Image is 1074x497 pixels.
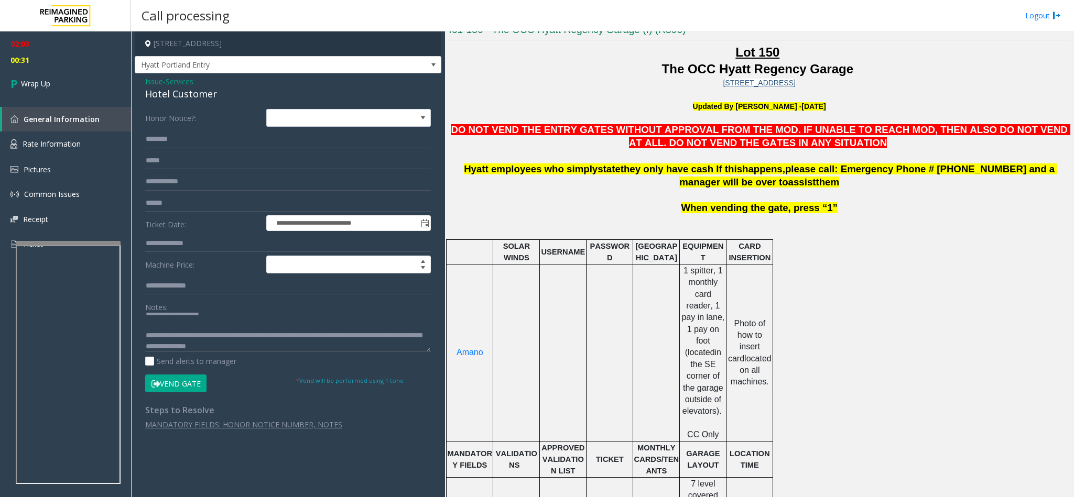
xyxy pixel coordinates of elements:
label: Send alerts to manager [145,356,236,367]
span: Receipt [23,214,48,224]
span: APPROVED VALIDATION LIST [541,444,587,476]
h4: Steps to Resolve [145,405,431,415]
span: please call: Emergency Phone # [PHONE_NUMBER] and a manager will be over to [679,163,1057,187]
span: Ticket [23,239,43,249]
label: Ticket Date: [143,215,264,231]
span: EQUIPMENT [682,242,723,262]
div: Hotel Customer [145,87,431,101]
span: state [598,163,621,174]
span: Hyatt Portland Entry [135,57,380,73]
span: GARAGE LAYOUT [686,449,722,469]
span: Issue [145,76,163,87]
label: Honor Notice?: [143,109,264,127]
span: Increase value [416,256,430,264]
span: Common Issues [24,189,80,199]
span: DO NOT VEND THE ENTRY GATES WITHOUT APPROVAL FROM THE MOD. IF UNABLE TO REACH MOD, THEN ALSO DO N... [451,124,1070,148]
span: 1 spitter, 1 monthly card reader, 1 pay in lane, 1 pay on foot ( [681,266,726,357]
span: Lot 150 [735,45,779,59]
span: When vending the gate, press “1” [681,202,838,213]
span: Decrease value [416,264,430,273]
small: Vend will be performed using 1 tone [296,377,404,384]
span: CC Only [687,430,719,439]
span: LOCATION TIME [730,449,772,469]
span: Wrap Up [21,78,50,89]
h3: Call processing [136,3,235,28]
button: Vend Gate [145,374,207,392]
a: General Information [2,107,131,131]
span: CARD INSERTION [729,242,771,262]
span: S [515,461,520,469]
span: on all machines. [731,366,769,386]
span: Amano [457,348,483,357]
span: VALIDATION [496,449,537,469]
span: USERNAME [541,248,585,256]
span: assist [788,176,816,187]
span: Services [166,76,193,87]
h4: [STREET_ADDRESS] [135,31,441,56]
span: General Information [24,114,100,124]
span: Rate Information [23,139,81,149]
span: - [163,76,193,86]
h3: I61-150 - The OCC Hyatt Regency Garage (I) (R390) [449,23,1070,40]
span: Toggle popup [419,216,430,230]
span: they only have cash If this [621,163,742,174]
img: logout [1053,10,1061,21]
img: 'icon' [10,239,17,249]
span: TICKET [596,455,624,463]
span: MANDATORY FIELDS [448,449,492,469]
span: SOLAR WINDS [503,242,532,262]
label: Notes: [145,298,168,313]
span: MONTHLY CARDS/TENANTS [634,444,679,476]
span: PASSWORD [590,242,630,262]
label: Machine Price: [143,256,264,273]
span: Photo of how to insert card [728,319,768,363]
span: The OCC Hyatt Regency Garage [662,62,853,76]
u: MANDATORY FIELDS: HONOR NOTICE NUMBER, NOTES [145,419,342,429]
font: Updated By [PERSON_NAME] -[DATE] [693,102,826,111]
span: Pictures [24,164,51,174]
span: Hyatt employees who simply [464,163,598,174]
span: located [744,354,772,363]
img: 'icon' [10,166,18,173]
img: 'icon' [10,190,19,198]
a: Logout [1025,10,1061,21]
img: 'icon' [10,115,18,123]
img: 'icon' [10,216,18,223]
span: [GEOGRAPHIC_DATA] [635,242,677,262]
span: located [688,348,715,357]
a: [STREET_ADDRESS] [723,79,795,87]
span: them [816,176,840,187]
img: 'icon' [10,139,17,149]
span: happens, [742,163,785,174]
